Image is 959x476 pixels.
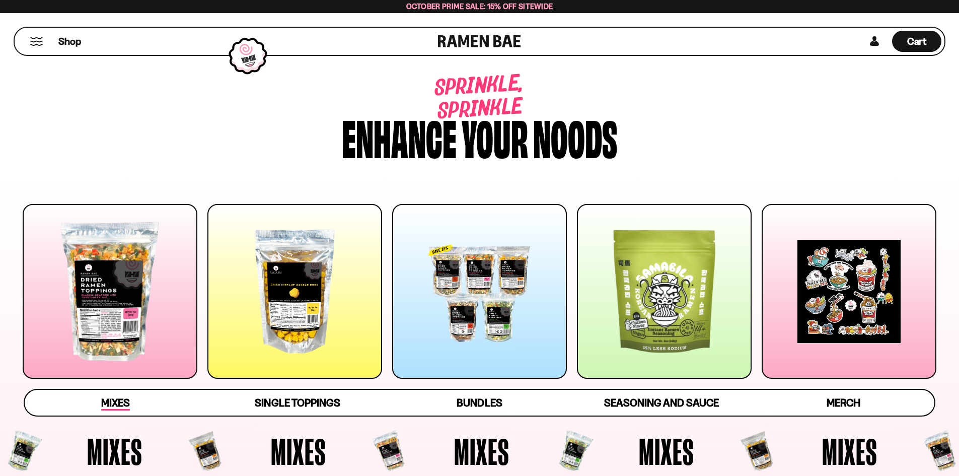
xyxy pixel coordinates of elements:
[342,112,457,160] div: Enhance
[753,390,934,416] a: Merch
[822,433,877,470] span: Mixes
[58,31,81,52] a: Shop
[406,2,553,11] span: October Prime Sale: 15% off Sitewide
[462,112,528,160] div: your
[454,433,509,470] span: Mixes
[25,390,206,416] a: Mixes
[271,433,326,470] span: Mixes
[827,396,860,409] span: Merch
[206,390,388,416] a: Single Toppings
[58,35,81,48] span: Shop
[87,433,142,470] span: Mixes
[604,396,718,409] span: Seasoning and Sauce
[30,37,43,46] button: Mobile Menu Trigger
[101,396,130,411] span: Mixes
[907,35,927,47] span: Cart
[457,396,502,409] span: Bundles
[639,433,694,470] span: Mixes
[389,390,570,416] a: Bundles
[570,390,752,416] a: Seasoning and Sauce
[892,28,941,55] div: Cart
[533,112,617,160] div: noods
[255,396,340,409] span: Single Toppings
